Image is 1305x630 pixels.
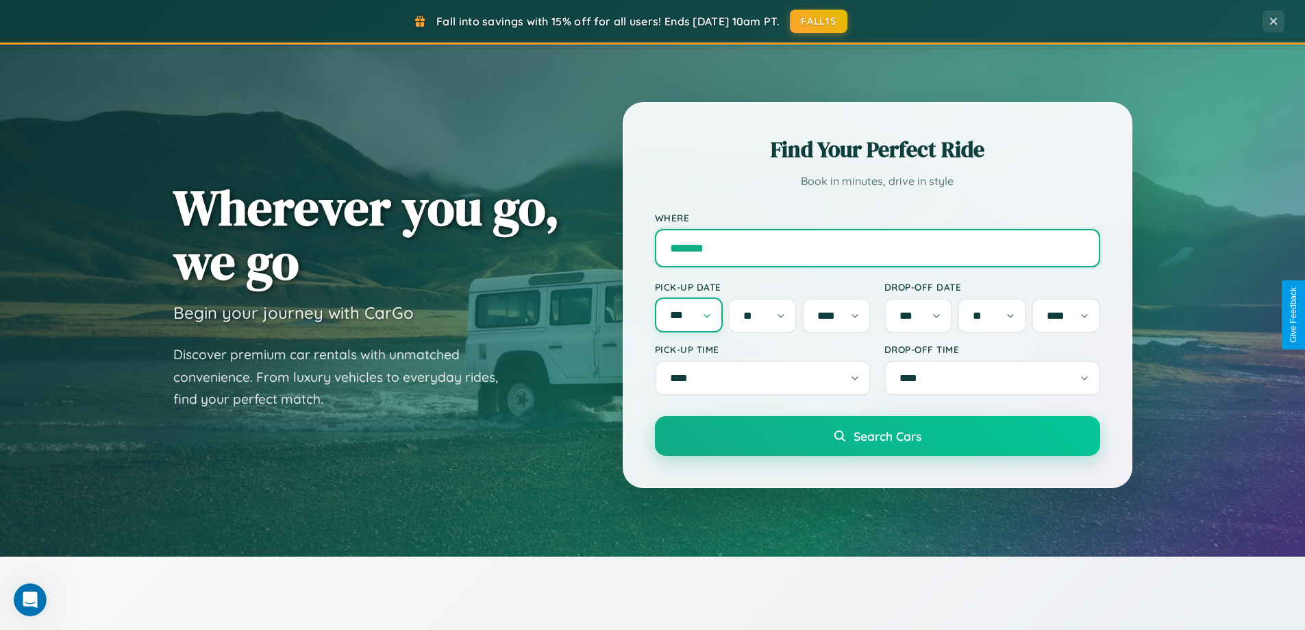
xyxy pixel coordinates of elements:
[655,343,871,355] label: Pick-up Time
[173,180,560,289] h1: Wherever you go, we go
[884,281,1100,293] label: Drop-off Date
[173,343,516,411] p: Discover premium car rentals with unmatched convenience. From luxury vehicles to everyday rides, ...
[655,281,871,293] label: Pick-up Date
[436,14,780,28] span: Fall into savings with 15% off for all users! Ends [DATE] 10am PT.
[655,134,1100,165] h2: Find Your Perfect Ride
[655,212,1100,223] label: Where
[655,416,1100,456] button: Search Cars
[173,302,414,323] h3: Begin your journey with CarGo
[790,10,847,33] button: FALL15
[655,171,1100,191] p: Book in minutes, drive in style
[854,428,921,444] span: Search Cars
[1289,287,1298,343] div: Give Feedback
[14,583,47,616] iframe: Intercom live chat
[884,343,1100,355] label: Drop-off Time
